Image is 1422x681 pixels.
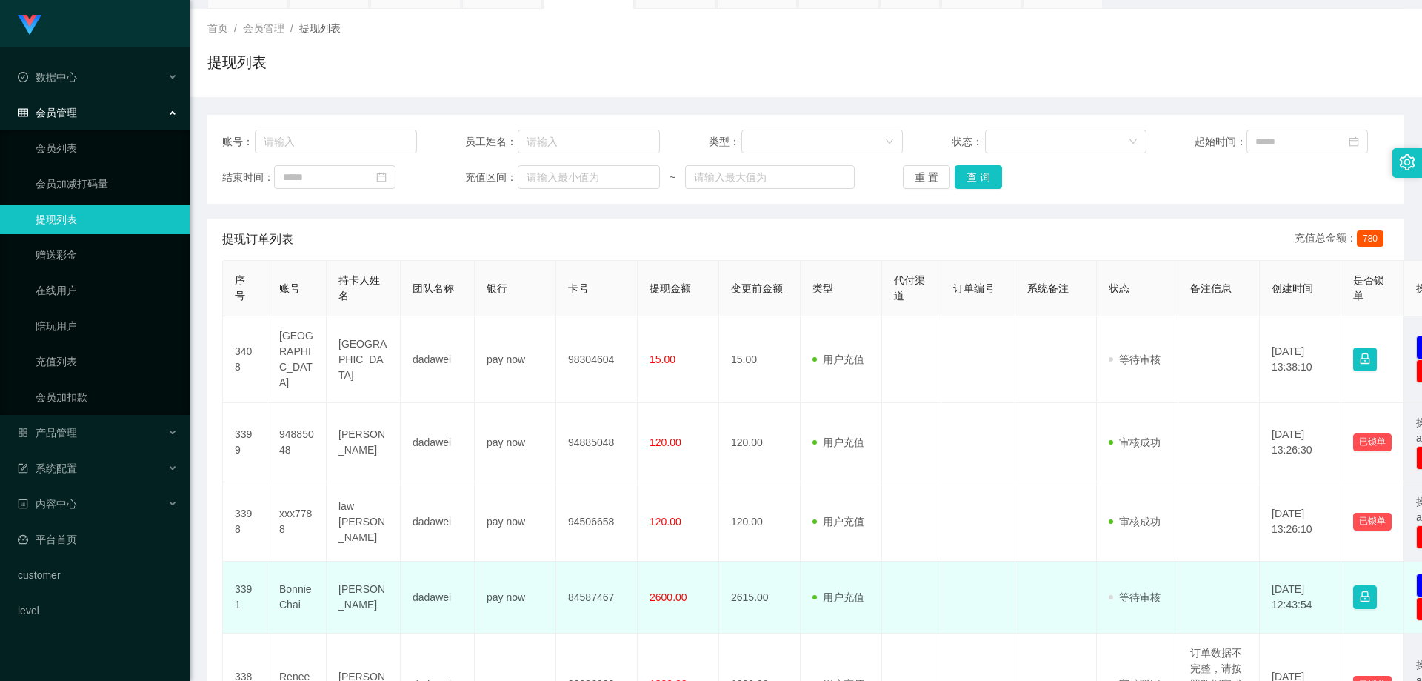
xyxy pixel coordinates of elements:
span: 状态 [1109,282,1129,294]
span: 起始时间： [1195,134,1246,150]
a: 陪玩用户 [36,311,178,341]
span: 序号 [235,274,245,302]
td: pay now [475,482,556,562]
td: 84587467 [556,562,638,634]
span: 等待审核 [1109,591,1161,603]
h1: 提现列表 [207,51,267,73]
span: 系统配置 [18,462,77,474]
span: 用户充值 [812,591,864,603]
i: 图标: calendar [376,172,387,182]
a: 充值列表 [36,347,178,376]
a: 赠送彩金 [36,240,178,270]
td: BonnieChai [267,562,327,634]
span: ~ [660,170,685,185]
button: 查 询 [955,165,1002,189]
a: 会员加扣款 [36,382,178,412]
td: [DATE] 13:38:10 [1260,316,1341,403]
span: 会员管理 [243,22,284,34]
span: 账号： [222,134,255,150]
input: 请输入最大值为 [685,165,854,189]
a: 提现列表 [36,205,178,234]
span: 创建时间 [1272,282,1313,294]
td: 120.00 [719,403,801,482]
input: 请输入 [255,130,417,153]
span: 类型 [812,282,833,294]
a: 图标: dashboard平台首页 [18,525,178,554]
td: pay now [475,316,556,403]
span: 数据中心 [18,71,77,83]
span: 充值区间： [465,170,517,185]
span: 审核成功 [1109,516,1161,528]
span: 是否锁单 [1353,274,1384,302]
a: 会员列表 [36,133,178,163]
span: 备注信息 [1190,282,1232,294]
span: / [234,22,237,34]
td: xxx7788 [267,482,327,562]
td: [DATE] 13:26:30 [1260,403,1341,482]
span: 提现订单列表 [222,230,293,248]
span: 系统备注 [1027,282,1069,294]
span: 代付渠道 [894,274,925,302]
td: dadawei [401,562,475,634]
button: 已锁单 [1353,433,1392,451]
td: 94885048 [267,403,327,482]
input: 请输入 [518,130,660,153]
td: 94885048 [556,403,638,482]
td: 3391 [223,562,267,634]
i: 图标: profile [18,499,28,509]
span: 780 [1357,230,1383,247]
span: 等待审核 [1109,353,1161,365]
td: [DATE] 12:43:54 [1260,562,1341,634]
input: 请输入最小值为 [518,165,660,189]
span: 内容中心 [18,498,77,510]
a: 会员加减打码量 [36,169,178,199]
span: 状态： [952,134,985,150]
span: 银行 [487,282,507,294]
td: pay now [475,562,556,634]
i: 图标: check-circle-o [18,72,28,82]
span: 会员管理 [18,107,77,119]
td: law [PERSON_NAME] [327,482,401,562]
td: dadawei [401,403,475,482]
span: 团队名称 [413,282,454,294]
span: 变更前金额 [731,282,783,294]
i: 图标: appstore-o [18,428,28,438]
td: [GEOGRAPHIC_DATA] [327,316,401,403]
td: 3398 [223,482,267,562]
td: 15.00 [719,316,801,403]
td: dadawei [401,482,475,562]
i: 图标: form [18,463,28,474]
i: 图标: down [1129,137,1138,147]
td: 3399 [223,403,267,482]
span: 结束时间： [222,170,274,185]
span: 产品管理 [18,427,77,439]
i: 图标: table [18,107,28,118]
button: 重 置 [903,165,950,189]
a: 在线用户 [36,276,178,305]
i: 图标: down [885,137,894,147]
span: 提现金额 [650,282,691,294]
span: 120.00 [650,436,681,448]
span: 员工姓名： [465,134,517,150]
span: 提现列表 [299,22,341,34]
td: 2615.00 [719,562,801,634]
span: 审核成功 [1109,436,1161,448]
span: 用户充值 [812,516,864,528]
span: 订单编号 [953,282,995,294]
span: 120.00 [650,516,681,528]
span: / [290,22,293,34]
td: 3408 [223,316,267,403]
button: 图标: lock [1353,585,1377,609]
td: 120.00 [719,482,801,562]
img: logo.9652507e.png [18,15,41,36]
span: 持卡人姓名 [338,274,380,302]
span: 类型： [709,134,742,150]
span: 卡号 [568,282,589,294]
td: [DATE] 13:26:10 [1260,482,1341,562]
td: 98304604 [556,316,638,403]
span: 账号 [279,282,300,294]
a: customer [18,560,178,590]
td: [PERSON_NAME] [327,403,401,482]
i: 图标: calendar [1349,136,1359,147]
div: 充值总金额： [1295,230,1389,248]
